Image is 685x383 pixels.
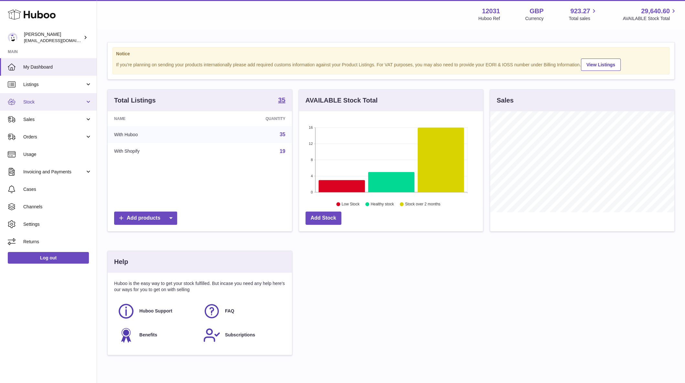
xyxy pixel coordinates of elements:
span: [EMAIL_ADDRESS][DOMAIN_NAME] [24,38,95,43]
span: Usage [23,151,92,158]
a: 923.27 Total sales [569,7,597,22]
strong: GBP [530,7,543,16]
strong: Notice [116,51,666,57]
div: Huboo Ref [478,16,500,22]
div: [PERSON_NAME] [24,31,82,44]
strong: 12031 [482,7,500,16]
text: 4 [311,174,313,178]
span: Stock [23,99,85,105]
a: Add products [114,212,177,225]
a: Log out [8,252,89,264]
h3: Sales [497,96,513,105]
th: Quantity [207,111,292,126]
text: Low Stock [342,202,360,207]
h3: Help [114,257,128,266]
span: Orders [23,134,85,140]
a: 35 [278,97,285,104]
a: View Listings [581,59,621,71]
a: Subscriptions [203,326,282,344]
span: Listings [23,82,85,88]
span: Cases [23,186,92,192]
span: 29,640.60 [641,7,670,16]
text: Stock over 2 months [405,202,440,207]
p: Huboo is the easy way to get your stock fulfilled. But incase you need any help here's our ways f... [114,280,285,293]
text: 16 [309,126,313,129]
span: Total sales [569,16,597,22]
td: With Shopify [108,143,207,160]
text: 8 [311,158,313,162]
span: FAQ [225,308,234,314]
div: If you're planning on sending your products internationally please add required customs informati... [116,58,666,71]
span: Channels [23,204,92,210]
span: Subscriptions [225,332,255,338]
a: Benefits [117,326,197,344]
h3: Total Listings [114,96,156,105]
span: 923.27 [570,7,590,16]
h3: AVAILABLE Stock Total [305,96,378,105]
span: My Dashboard [23,64,92,70]
text: 0 [311,190,313,194]
span: Benefits [139,332,157,338]
a: 29,640.60 AVAILABLE Stock Total [623,7,677,22]
span: Invoicing and Payments [23,169,85,175]
text: 12 [309,142,313,146]
span: Huboo Support [139,308,172,314]
a: Huboo Support [117,302,197,320]
span: Settings [23,221,92,227]
div: Currency [525,16,544,22]
th: Name [108,111,207,126]
a: FAQ [203,302,282,320]
strong: 35 [278,97,285,103]
a: 19 [280,148,285,154]
img: admin@makewellforyou.com [8,33,17,42]
span: Sales [23,116,85,123]
a: Add Stock [305,212,341,225]
text: Healthy stock [370,202,394,207]
a: 35 [280,132,285,137]
span: AVAILABLE Stock Total [623,16,677,22]
span: Returns [23,239,92,245]
td: With Huboo [108,126,207,143]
